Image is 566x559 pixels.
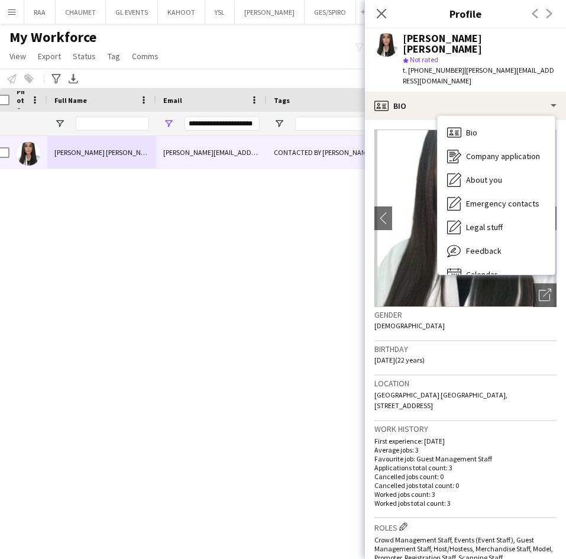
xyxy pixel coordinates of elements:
[235,1,305,24] button: [PERSON_NAME]
[365,92,566,120] div: Bio
[158,1,205,24] button: KAHOOT
[466,127,477,138] span: Bio
[24,1,56,24] button: RAA
[56,1,106,24] button: CHAUMET
[49,72,63,86] app-action-btn: Advanced filters
[438,263,555,286] div: Calendar
[5,49,31,64] a: View
[9,28,96,46] span: My Workforce
[38,51,61,62] span: Export
[374,454,557,463] p: Favourite job: Guest Management Staff
[9,51,26,62] span: View
[403,66,464,75] span: t. [PHONE_NUMBER]
[438,121,555,144] div: Bio
[438,215,555,239] div: Legal stuff
[103,49,125,64] a: Tag
[163,118,174,129] button: Open Filter Menu
[374,521,557,533] h3: Roles
[33,49,66,64] a: Export
[466,175,502,185] span: About you
[295,117,433,131] input: Tags Filter Input
[374,424,557,434] h3: Work history
[438,168,555,192] div: About you
[274,96,290,105] span: Tags
[267,136,440,169] div: CONTACTED BY [PERSON_NAME], ENGLISH ++, FOLLOW UP , [PERSON_NAME] PROFILE, LUXURY RETAIL, Potenti...
[374,309,557,320] h3: Gender
[374,356,425,364] span: [DATE] (22 years)
[374,481,557,490] p: Cancelled jobs total count: 0
[533,283,557,307] div: Open photos pop-in
[76,117,149,131] input: Full Name Filter Input
[374,437,557,445] p: First experience: [DATE]
[305,1,356,24] button: GES/SPIRO
[365,6,566,21] h3: Profile
[374,445,557,454] p: Average jobs: 3
[163,96,182,105] span: Email
[374,130,557,307] img: Crew avatar or photo
[374,321,445,330] span: [DEMOGRAPHIC_DATA]
[17,87,26,114] span: Photo
[54,118,65,129] button: Open Filter Menu
[466,198,539,209] span: Emergency contacts
[410,55,438,64] span: Not rated
[54,96,87,105] span: Full Name
[466,151,540,161] span: Company application
[374,472,557,481] p: Cancelled jobs count: 0
[374,344,557,354] h3: Birthday
[374,378,557,389] h3: Location
[106,1,158,24] button: GL EVENTS
[205,1,235,24] button: YSL
[374,490,557,499] p: Worked jobs count: 3
[108,51,120,62] span: Tag
[466,269,497,280] span: Calendar
[466,222,503,232] span: Legal stuff
[374,463,557,472] p: Applications total count: 3
[17,142,40,166] img: Lilia Feras
[66,72,80,86] app-action-btn: Export XLSX
[374,390,507,410] span: [GEOGRAPHIC_DATA] [GEOGRAPHIC_DATA], [STREET_ADDRESS]
[403,33,557,54] div: [PERSON_NAME] [PERSON_NAME]
[132,51,159,62] span: Comms
[185,117,260,131] input: Email Filter Input
[54,148,156,157] span: [PERSON_NAME] [PERSON_NAME]
[374,499,557,508] p: Worked jobs total count: 3
[127,49,163,64] a: Comms
[438,144,555,168] div: Company application
[73,51,96,62] span: Status
[438,192,555,215] div: Emergency contacts
[466,245,502,256] span: Feedback
[403,66,554,85] span: | [PERSON_NAME][EMAIL_ADDRESS][DOMAIN_NAME]
[156,136,267,169] div: [PERSON_NAME][EMAIL_ADDRESS][DOMAIN_NAME]
[438,239,555,263] div: Feedback
[274,118,284,129] button: Open Filter Menu
[68,49,101,64] a: Status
